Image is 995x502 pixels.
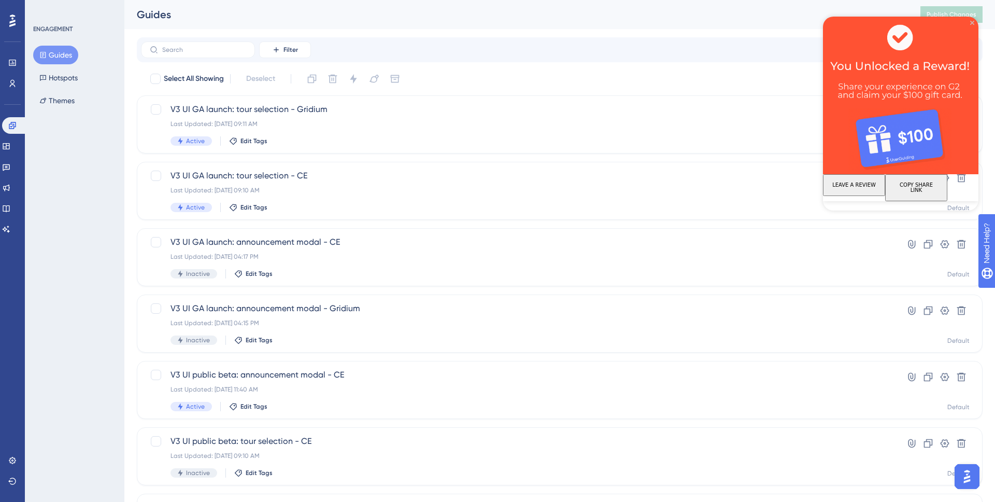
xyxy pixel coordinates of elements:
[170,369,866,381] span: V3 UI public beta: announcement modal - CE
[137,7,894,22] div: Guides
[162,46,246,53] input: Search
[283,46,298,54] span: Filter
[170,385,866,394] div: Last Updated: [DATE] 11:40 AM
[246,336,273,344] span: Edit Tags
[240,137,267,145] span: Edit Tags
[186,336,210,344] span: Inactive
[947,469,970,478] div: Default
[246,270,273,278] span: Edit Tags
[186,469,210,477] span: Inactive
[147,4,151,8] div: Close Preview
[234,336,273,344] button: Edit Tags
[170,170,866,182] span: V3 UI GA launch: tour selection - CE
[246,469,273,477] span: Edit Tags
[170,103,866,116] span: V3 UI GA launch: tour selection - Gridium
[240,402,267,411] span: Edit Tags
[920,6,983,23] button: Publish Changes
[947,337,970,345] div: Default
[33,25,73,33] div: ENGAGEMENT
[951,461,983,492] iframe: UserGuiding AI Assistant Launcher
[186,137,205,145] span: Active
[62,158,124,185] button: COPY SHARE LINK
[234,469,273,477] button: Edit Tags
[186,203,205,212] span: Active
[170,186,866,194] div: Last Updated: [DATE] 09:10 AM
[33,46,78,64] button: Guides
[170,253,866,261] div: Last Updated: [DATE] 04:17 PM
[240,203,267,212] span: Edit Tags
[229,402,267,411] button: Edit Tags
[170,120,866,128] div: Last Updated: [DATE] 09:11 AM
[170,302,866,315] span: V3 UI GA launch: announcement modal - Gridium
[229,203,267,212] button: Edit Tags
[170,319,866,327] div: Last Updated: [DATE] 04:15 PM
[947,403,970,411] div: Default
[170,236,866,248] span: V3 UI GA launch: announcement modal - CE
[170,452,866,460] div: Last Updated: [DATE] 09:10 AM
[33,91,81,110] button: Themes
[229,137,267,145] button: Edit Tags
[33,68,84,87] button: Hotspots
[237,69,285,88] button: Deselect
[259,41,311,58] button: Filter
[164,73,224,85] span: Select All Showing
[186,402,205,411] span: Active
[246,73,275,85] span: Deselect
[234,270,273,278] button: Edit Tags
[947,270,970,278] div: Default
[170,435,866,448] span: V3 UI public beta: tour selection - CE
[24,3,65,15] span: Need Help?
[927,10,976,19] span: Publish Changes
[186,270,210,278] span: Inactive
